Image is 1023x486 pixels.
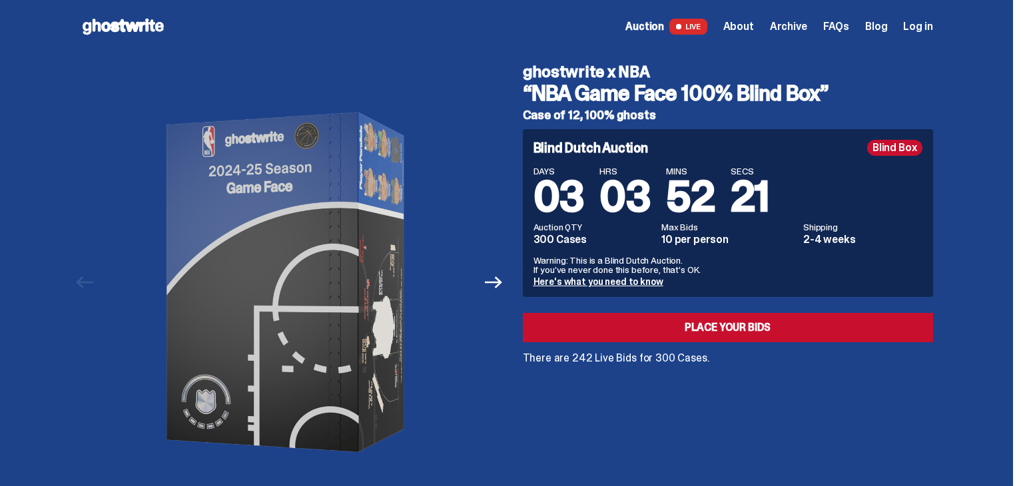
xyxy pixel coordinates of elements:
a: Place your Bids [523,313,933,342]
a: About [723,21,754,32]
span: SECS [731,166,769,176]
span: 03 [533,169,584,224]
span: DAYS [533,166,584,176]
dd: 300 Cases [533,234,654,245]
dt: Shipping [803,222,922,232]
dt: Auction QTY [533,222,654,232]
p: Warning: This is a Blind Dutch Auction. If you’ve never done this before, that’s OK. [533,256,922,274]
span: Auction [625,21,664,32]
a: Here's what you need to know [533,276,663,288]
span: 03 [599,169,650,224]
dd: 2-4 weeks [803,234,922,245]
span: MINS [666,166,715,176]
span: 21 [731,169,769,224]
button: Next [480,268,509,297]
dd: 10 per person [661,234,795,245]
h4: ghostwrite x NBA [523,64,933,80]
a: Log in [903,21,932,32]
dt: Max Bids [661,222,795,232]
span: LIVE [669,19,707,35]
a: Archive [770,21,807,32]
a: Auction LIVE [625,19,707,35]
p: There are 242 Live Bids for 300 Cases. [523,353,933,364]
a: Blog [865,21,887,32]
div: Blind Box [867,140,922,156]
span: 52 [666,169,715,224]
h3: “NBA Game Face 100% Blind Box” [523,83,933,104]
h5: Case of 12, 100% ghosts [523,109,933,121]
a: FAQs [823,21,849,32]
span: HRS [599,166,650,176]
h4: Blind Dutch Auction [533,141,648,154]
